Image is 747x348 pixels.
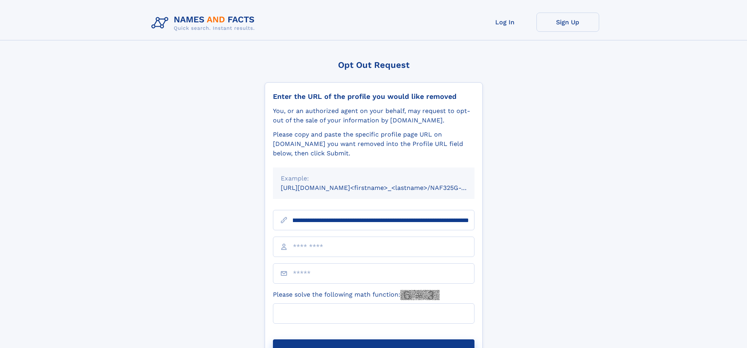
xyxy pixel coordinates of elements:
[474,13,536,32] a: Log In
[148,13,261,34] img: Logo Names and Facts
[273,106,474,125] div: You, or an authorized agent on your behalf, may request to opt-out of the sale of your informatio...
[536,13,599,32] a: Sign Up
[265,60,483,70] div: Opt Out Request
[281,184,489,191] small: [URL][DOMAIN_NAME]<firstname>_<lastname>/NAF325G-xxxxxxxx
[273,92,474,101] div: Enter the URL of the profile you would like removed
[273,130,474,158] div: Please copy and paste the specific profile page URL on [DOMAIN_NAME] you want removed into the Pr...
[281,174,467,183] div: Example:
[273,290,440,300] label: Please solve the following math function:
